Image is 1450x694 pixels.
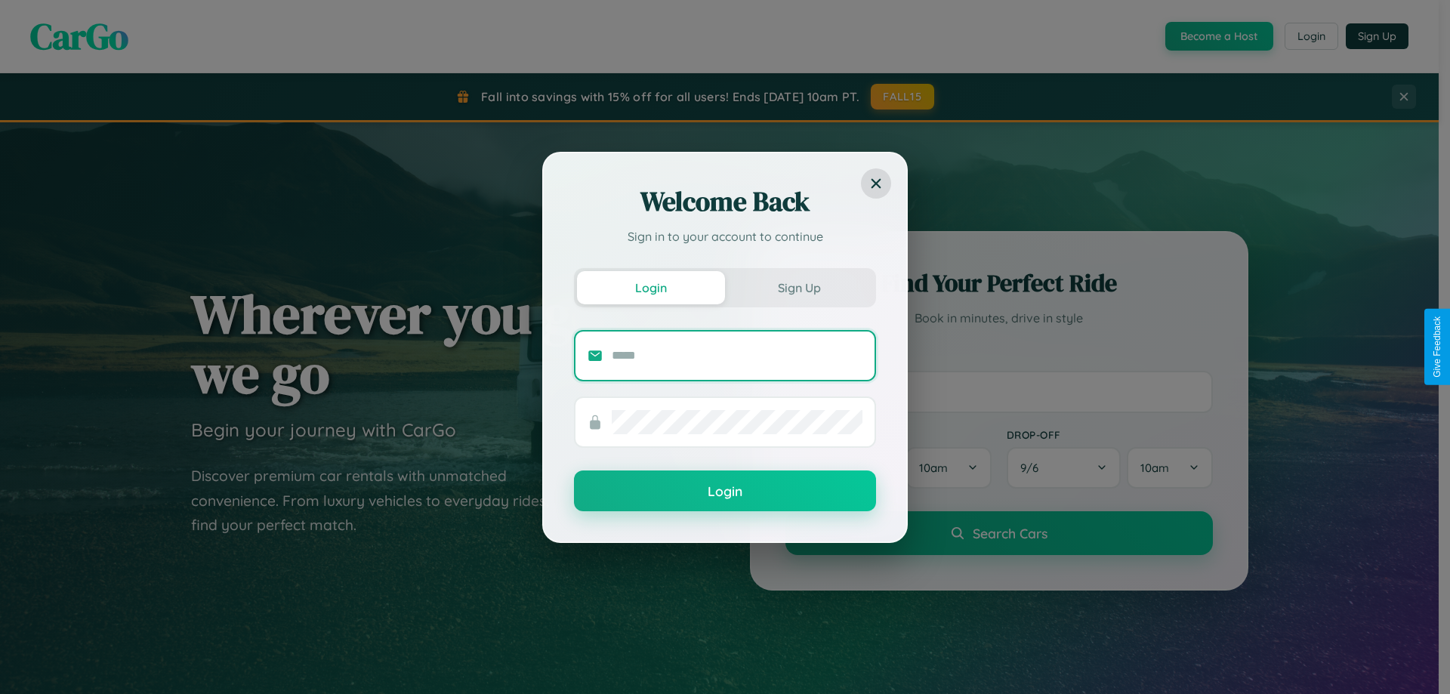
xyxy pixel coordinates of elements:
[577,271,725,304] button: Login
[574,184,876,220] h2: Welcome Back
[574,470,876,511] button: Login
[574,227,876,245] p: Sign in to your account to continue
[1432,316,1442,378] div: Give Feedback
[725,271,873,304] button: Sign Up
